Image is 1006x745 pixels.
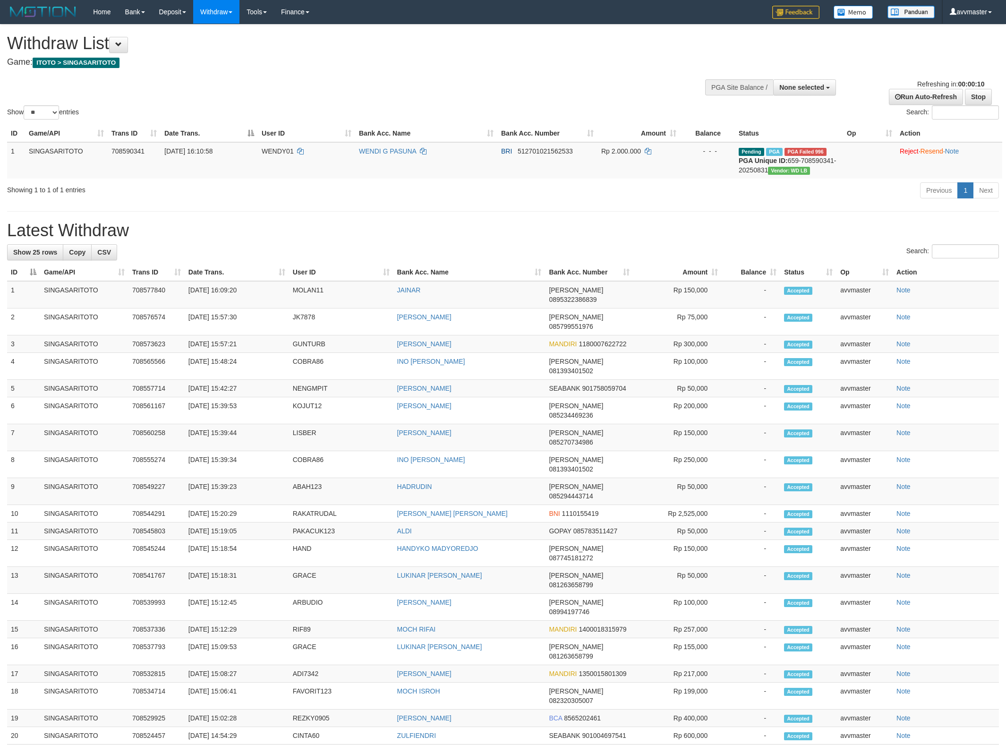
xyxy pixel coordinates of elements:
[766,148,783,156] span: Marked by avvmaster
[7,451,40,478] td: 8
[128,567,185,594] td: 708541767
[549,367,593,375] span: Copy 081393401502 to clipboard
[780,264,836,281] th: Status: activate to sort column ascending
[40,264,128,281] th: Game/API: activate to sort column ascending
[7,522,40,540] td: 11
[779,84,824,91] span: None selected
[185,621,289,638] td: [DATE] 15:12:29
[397,340,452,348] a: [PERSON_NAME]
[91,244,117,260] a: CSV
[906,105,999,120] label: Search:
[111,147,145,155] span: 708590341
[906,244,999,258] label: Search:
[7,380,40,397] td: 5
[40,335,128,353] td: SINGASARITOTO
[128,397,185,424] td: 708561167
[836,264,893,281] th: Op: activate to sort column ascending
[185,308,289,335] td: [DATE] 15:57:30
[582,385,626,392] span: Copy 901758059704 to clipboard
[549,572,603,579] span: [PERSON_NAME]
[7,638,40,665] td: 16
[289,380,393,397] td: NENGMPIT
[289,397,393,424] td: KOJUT12
[896,429,911,437] a: Note
[397,643,482,651] a: LUKINAR [PERSON_NAME]
[7,281,40,308] td: 1
[128,308,185,335] td: 708576574
[549,625,577,633] span: MANDIRI
[772,6,819,19] img: Feedback.jpg
[896,732,911,739] a: Note
[633,451,722,478] td: Rp 250,000
[836,665,893,683] td: avvmaster
[545,264,633,281] th: Bank Acc. Number: activate to sort column ascending
[549,670,577,677] span: MANDIRI
[185,505,289,522] td: [DATE] 15:20:29
[549,296,597,303] span: Copy 0895322386839 to clipboard
[896,358,911,365] a: Note
[185,353,289,380] td: [DATE] 15:48:24
[289,522,393,540] td: PAKACUK123
[289,638,393,665] td: GRACE
[40,638,128,665] td: SINGASARITOTO
[945,147,959,155] a: Note
[896,313,911,321] a: Note
[185,397,289,424] td: [DATE] 15:39:53
[784,572,812,580] span: Accepted
[836,281,893,308] td: avvmaster
[63,244,92,260] a: Copy
[722,621,780,638] td: -
[128,380,185,397] td: 708557714
[128,665,185,683] td: 708532815
[185,424,289,451] td: [DATE] 15:39:44
[128,335,185,353] td: 708573623
[289,335,393,353] td: GUNTURB
[397,714,452,722] a: [PERSON_NAME]
[965,89,992,105] a: Stop
[289,281,393,308] td: MOLAN11
[497,125,597,142] th: Bank Acc. Number: activate to sort column ascending
[40,505,128,522] td: SINGASARITOTO
[40,308,128,335] td: SINGASARITOTO
[40,451,128,478] td: SINGASARITOTO
[40,540,128,567] td: SINGASARITOTO
[896,483,911,490] a: Note
[397,385,452,392] a: [PERSON_NAME]
[97,248,111,256] span: CSV
[896,714,911,722] a: Note
[768,167,810,175] span: Vendor URL: https://dashboard.q2checkout.com/secure
[7,125,25,142] th: ID
[722,281,780,308] td: -
[25,125,108,142] th: Game/API: activate to sort column ascending
[784,456,812,464] span: Accepted
[397,429,452,437] a: [PERSON_NAME]
[784,528,812,536] span: Accepted
[549,358,603,365] span: [PERSON_NAME]
[932,105,999,120] input: Search:
[128,505,185,522] td: 708544291
[633,308,722,335] td: Rp 75,000
[40,281,128,308] td: SINGASARITOTO
[549,554,593,562] span: Copy 087745181272 to clipboard
[739,157,788,164] b: PGA Unique ID:
[40,594,128,621] td: SINGASARITOTO
[836,621,893,638] td: avvmaster
[518,147,573,155] span: Copy 512701021562533 to clipboard
[549,411,593,419] span: Copy 085234469236 to clipboard
[784,483,812,491] span: Accepted
[397,625,436,633] a: MOCH RIFAI
[579,340,626,348] span: Copy 1180007622722 to clipboard
[128,424,185,451] td: 708560258
[7,58,661,67] h4: Game:
[397,286,421,294] a: JAINAR
[7,594,40,621] td: 14
[896,402,911,410] a: Note
[128,638,185,665] td: 708537793
[355,125,497,142] th: Bank Acc. Name: activate to sort column ascending
[896,545,911,552] a: Note
[836,540,893,567] td: avvmaster
[836,335,893,353] td: avvmaster
[397,483,432,490] a: HADRUDIN
[397,545,478,552] a: HANDYKO MADYOREDJO
[128,522,185,540] td: 708545803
